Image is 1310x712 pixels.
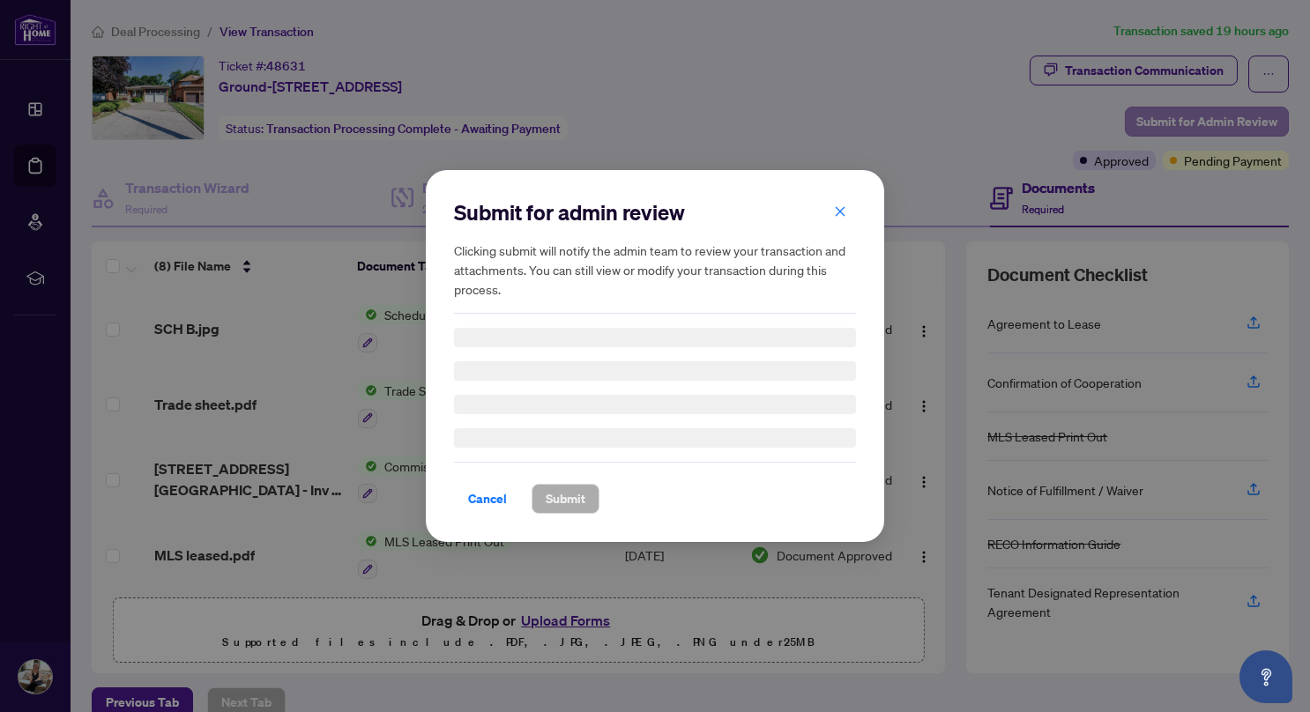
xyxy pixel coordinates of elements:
button: Cancel [454,484,521,514]
button: Open asap [1239,650,1292,703]
h2: Submit for admin review [454,198,856,226]
h5: Clicking submit will notify the admin team to review your transaction and attachments. You can st... [454,241,856,299]
span: close [834,205,846,218]
span: Cancel [468,485,507,513]
button: Submit [532,484,599,514]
